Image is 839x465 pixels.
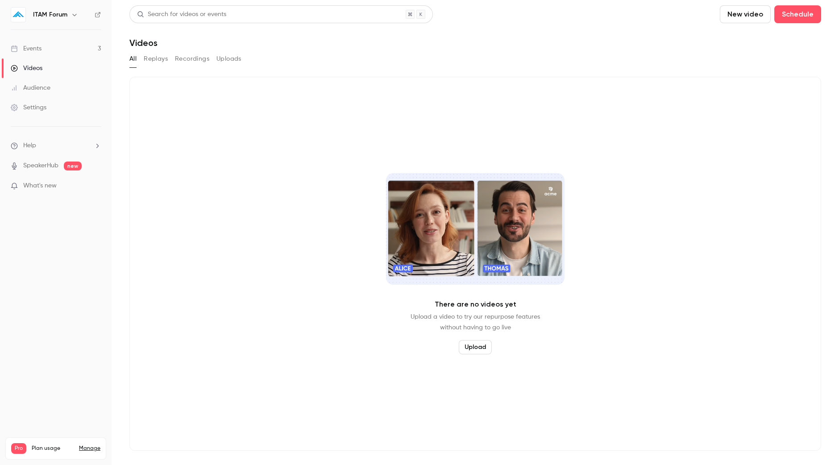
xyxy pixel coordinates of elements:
button: All [129,52,137,66]
a: Manage [79,445,100,452]
span: What's new [23,181,57,191]
span: Plan usage [32,445,74,452]
section: Videos [129,5,821,460]
h1: Videos [129,37,158,48]
button: Uploads [216,52,241,66]
button: Replays [144,52,168,66]
span: Help [23,141,36,150]
div: Audience [11,83,50,92]
button: Recordings [175,52,209,66]
span: Pro [11,443,26,454]
div: Videos [11,64,42,73]
button: Upload [459,340,492,354]
button: New video [720,5,771,23]
span: new [64,162,82,170]
li: help-dropdown-opener [11,141,101,150]
p: There are no videos yet [435,299,516,310]
p: Upload a video to try our repurpose features without having to go live [411,311,540,333]
div: Search for videos or events [137,10,226,19]
img: ITAM Forum [11,8,25,22]
button: Schedule [774,5,821,23]
div: Settings [11,103,46,112]
div: Events [11,44,42,53]
a: SpeakerHub [23,161,58,170]
iframe: Noticeable Trigger [90,182,101,190]
h6: ITAM Forum [33,10,67,19]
